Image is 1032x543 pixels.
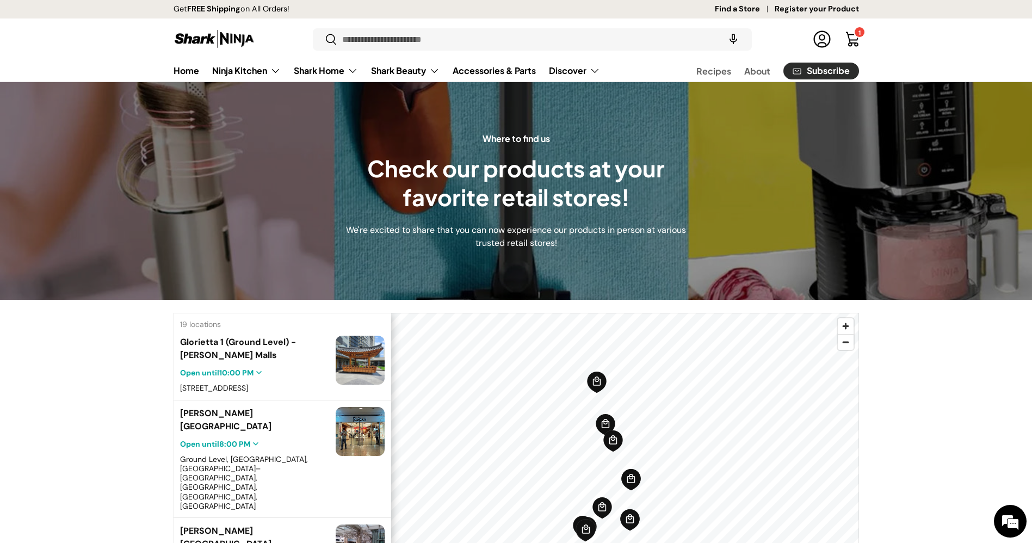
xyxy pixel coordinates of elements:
[364,60,446,82] summary: Shark Beauty
[174,3,289,15] p: Get on All Orders!
[174,28,255,50] img: Shark Ninja Philippines
[549,60,600,82] a: Discover
[783,63,859,79] a: Subscribe
[775,3,859,15] a: Register your Product
[180,336,329,362] div: Glorietta 1 (Ground Level) - [PERSON_NAME] Malls
[621,468,641,491] div: Map marker
[838,334,854,350] button: Zoom out
[595,414,616,436] div: Map marker
[345,154,688,213] h1: Check our products at your favorite retail stores!
[715,3,775,15] a: Find a Store
[187,4,240,14] strong: FREE Shipping
[294,60,358,82] a: Shark Home
[838,318,854,334] button: Zoom in
[542,60,607,82] summary: Discover
[716,27,751,51] speech-search-button: Search by voice
[345,224,688,250] p: We're excited to share that you can now experience our products in person at various trusted reta...
[453,60,536,81] a: Accessories & Parts
[180,383,248,393] span: [STREET_ADDRESS]
[212,60,281,82] a: Ninja Kitchen
[180,454,308,511] span: Ground Level, [GEOGRAPHIC_DATA], [GEOGRAPHIC_DATA]–[GEOGRAPHIC_DATA], [GEOGRAPHIC_DATA], [GEOGRAP...
[180,407,329,433] div: [PERSON_NAME] [GEOGRAPHIC_DATA]
[287,60,364,82] summary: Shark Home
[174,60,600,82] nav: Primary
[174,313,391,330] div: 19 locations
[603,430,623,453] div: Map marker
[572,515,593,538] div: Map marker
[670,60,859,82] nav: Secondary
[744,60,770,82] a: About
[219,368,254,378] time: 10:00 PM
[586,371,607,394] div: Map marker
[336,336,385,385] img: Glorietta 1 (Ground Level) - Ayala Malls
[180,439,250,449] span: Open until
[371,60,440,82] a: Shark Beauty
[592,497,613,520] div: Map marker
[576,519,596,542] div: Map marker
[696,60,731,82] a: Recipes
[336,407,385,456] img: Rustan's Alabang Town Center
[219,439,250,449] time: 8:00 PM
[577,516,597,539] div: Map marker
[206,60,287,82] summary: Ninja Kitchen
[858,28,861,36] span: 1
[345,132,688,145] p: Where to find us
[174,60,199,81] a: Home
[180,368,254,378] span: Open until
[620,509,640,532] div: Map marker
[807,66,850,75] span: Subscribe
